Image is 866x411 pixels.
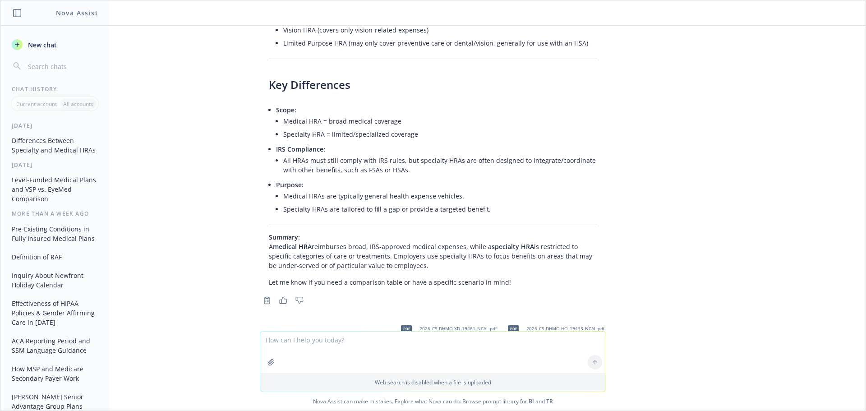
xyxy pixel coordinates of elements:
[8,222,101,246] button: Pre-Existing Conditions in Fully Insured Medical Plans
[395,318,498,340] div: pdf2026_CS_DHMO XD_19461_NCAL.pdf
[8,361,101,386] button: How MSP and Medicare Secondary Payer Work
[283,115,597,128] li: Medical HRA = broad medical coverage
[492,242,534,251] span: specialty HRA
[292,294,307,307] button: Thumbs down
[508,325,519,332] span: pdf
[502,318,606,340] div: pdf2026_CS_DHMO HO_19433_NCAL.pdf
[26,40,57,50] span: New chat
[8,37,101,53] button: New chat
[546,397,553,405] a: TR
[26,60,98,73] input: Search chats
[1,85,109,93] div: Chat History
[16,100,57,108] p: Current account
[529,397,534,405] a: BI
[8,268,101,292] button: Inquiry About Newfront Holiday Calendar
[8,249,101,264] button: Definition of RAF
[269,232,597,270] p: A reimburses broad, IRS-approved medical expenses, while a is restricted to specific categories o...
[283,37,597,50] li: Limited Purpose HRA (may only cover preventive care or dental/vision, generally for use with an HSA)
[63,100,93,108] p: All accounts
[269,77,597,92] h3: Key Differences
[269,277,597,287] p: Let me know if you need a comparison table or have a specific scenario in mind!
[276,106,296,114] span: Scope:
[1,210,109,217] div: More than a week ago
[283,189,597,203] li: Medical HRAs are typically general health expense vehicles.
[4,392,862,411] span: Nova Assist can make mistakes. Explore what Nova can do: Browse prompt library for and
[269,233,300,241] span: Summary:
[266,379,600,386] p: Web search is disabled when a file is uploaded
[283,154,597,176] li: All HRAs must still comply with IRS rules, but specialty HRAs are often designed to integrate/coo...
[526,326,604,332] span: 2026_CS_DHMO HO_19433_NCAL.pdf
[263,296,271,305] svg: Copy to clipboard
[276,180,304,189] span: Purpose:
[56,8,98,18] h1: Nova Assist
[1,161,109,169] div: [DATE]
[8,133,101,157] button: Differences Between Specialty and Medical HRAs
[283,128,597,141] li: Specialty HRA = limited/specialized coverage
[273,242,312,251] span: medical HRA
[401,325,412,332] span: pdf
[276,145,325,153] span: IRS Compliance:
[8,333,101,358] button: ACA Reporting Period and SSM Language Guidance
[283,23,597,37] li: Vision HRA (covers only vision-related expenses)
[8,172,101,206] button: Level-Funded Medical Plans and VSP vs. EyeMed Comparison
[1,122,109,129] div: [DATE]
[283,203,597,216] li: Specialty HRAs are tailored to fill a gap or provide a targeted benefit.
[8,296,101,330] button: Effectiveness of HIPAA Policies & Gender Affirming Care in [DATE]
[419,326,497,332] span: 2026_CS_DHMO XD_19461_NCAL.pdf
